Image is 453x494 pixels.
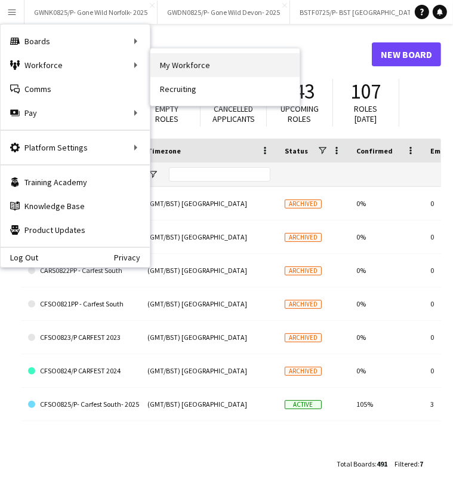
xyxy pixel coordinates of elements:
[21,45,372,63] h1: Boards
[1,194,150,218] a: Knowledge Base
[285,146,308,155] span: Status
[351,78,381,105] span: 107
[28,254,133,287] a: CARS0822PP - Carfest South
[420,459,423,468] span: 7
[140,220,278,253] div: (GMT/BST) [GEOGRAPHIC_DATA]
[349,220,423,253] div: 0%
[1,253,38,262] a: Log Out
[285,333,322,342] span: Archived
[1,170,150,194] a: Training Academy
[285,200,322,208] span: Archived
[1,77,150,101] a: Comms
[24,1,158,24] button: GWNK0825/P- Gone Wild Norfolk- 2025
[349,254,423,287] div: 0%
[349,388,423,421] div: 105%
[395,452,423,475] div: :
[355,103,378,124] span: Roles [DATE]
[150,53,300,77] a: My Workforce
[349,287,423,320] div: 0%
[285,300,322,309] span: Archived
[212,103,255,124] span: Cancelled applicants
[28,321,133,354] a: CFSO0823/P CARFEST 2023
[395,459,418,468] span: Filtered
[156,103,179,124] span: Empty roles
[140,388,278,421] div: (GMT/BST) [GEOGRAPHIC_DATA]
[356,146,393,155] span: Confirmed
[1,53,150,77] div: Workforce
[150,77,300,101] a: Recruiting
[140,321,278,354] div: (GMT/BST) [GEOGRAPHIC_DATA]
[158,1,290,24] button: GWDN0825/P- Gone Wild Devon- 2025
[1,136,150,159] div: Platform Settings
[1,101,150,125] div: Pay
[147,146,181,155] span: Timezone
[147,169,158,180] button: Open Filter Menu
[349,321,423,354] div: 0%
[349,354,423,387] div: 0%
[140,287,278,320] div: (GMT/BST) [GEOGRAPHIC_DATA]
[430,146,452,155] span: Empty
[349,187,423,220] div: 0%
[377,459,387,468] span: 491
[114,253,150,262] a: Privacy
[285,233,322,242] span: Archived
[1,29,150,53] div: Boards
[337,452,387,475] div: :
[169,167,270,182] input: Timezone Filter Input
[1,218,150,242] a: Product Updates
[372,42,441,66] a: New Board
[337,459,375,468] span: Total Boards
[140,254,278,287] div: (GMT/BST) [GEOGRAPHIC_DATA]
[28,287,133,321] a: CFSO0821PP - Carfest South
[28,388,133,421] a: CFSO0825/P- Carfest South- 2025
[281,103,319,124] span: Upcoming roles
[290,1,446,24] button: BSTF0725/P- BST [GEOGRAPHIC_DATA]- 2025
[285,400,322,409] span: Active
[285,367,322,376] span: Archived
[28,354,133,388] a: CFSO0824/P CARFEST 2024
[285,266,322,275] span: Archived
[140,187,278,220] div: (GMT/BST) [GEOGRAPHIC_DATA]
[140,354,278,387] div: (GMT/BST) [GEOGRAPHIC_DATA]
